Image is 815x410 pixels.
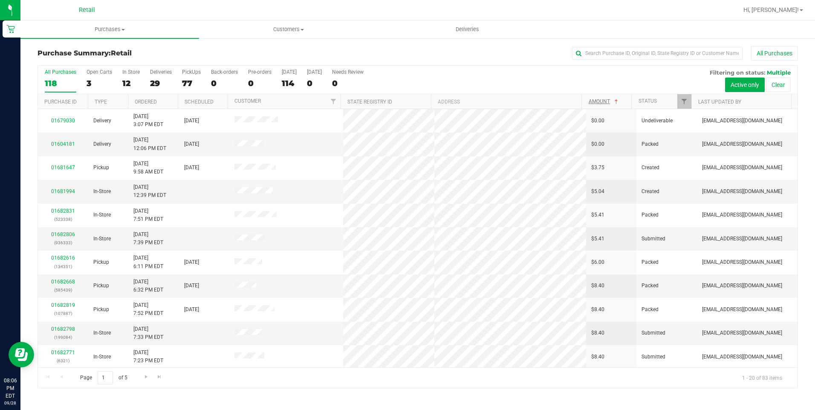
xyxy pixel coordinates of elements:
span: $8.40 [591,329,604,337]
span: Created [642,188,659,196]
a: Customers [199,20,378,38]
h3: Purchase Summary: [38,49,291,57]
div: [DATE] [307,69,322,75]
div: 3 [87,78,112,88]
button: All Purchases [751,46,798,61]
p: (199084) [43,333,83,341]
a: Purchases [20,20,199,38]
span: [DATE] 7:52 PM EDT [133,301,163,318]
a: Customer [234,98,261,104]
input: 1 [98,371,113,384]
span: [EMAIL_ADDRESS][DOMAIN_NAME] [702,211,782,219]
a: 01681994 [51,188,75,194]
span: [DATE] 6:32 PM EDT [133,278,163,294]
button: Active only [725,78,765,92]
span: $5.41 [591,211,604,219]
div: [DATE] [282,69,297,75]
div: 0 [248,78,272,88]
p: (523338) [43,215,83,223]
div: 114 [282,78,297,88]
span: Undeliverable [642,117,673,125]
span: [EMAIL_ADDRESS][DOMAIN_NAME] [702,329,782,337]
div: 0 [211,78,238,88]
span: Deliveries [444,26,491,33]
a: Go to the next page [140,371,152,383]
a: Last Updated By [698,99,741,105]
div: 118 [45,78,76,88]
span: [DATE] 6:11 PM EDT [133,254,163,270]
span: [DATE] [184,117,199,125]
span: Customers [199,26,377,33]
span: $0.00 [591,117,604,125]
span: [DATE] 7:39 PM EDT [133,231,163,247]
span: Page of 5 [73,371,134,384]
a: 01604181 [51,141,75,147]
p: 08:06 PM EDT [4,377,17,400]
span: Pickup [93,306,109,314]
iframe: Resource center [9,342,34,367]
span: $3.75 [591,164,604,172]
div: All Purchases [45,69,76,75]
div: 12 [122,78,140,88]
div: PickUps [182,69,201,75]
span: Submitted [642,235,665,243]
span: Submitted [642,329,665,337]
a: Filter [327,94,341,109]
span: [EMAIL_ADDRESS][DOMAIN_NAME] [702,258,782,266]
a: 01682806 [51,231,75,237]
div: Back-orders [211,69,238,75]
a: 01682819 [51,302,75,308]
span: Packed [642,258,659,266]
button: Clear [766,78,791,92]
div: 29 [150,78,172,88]
a: Deliveries [378,20,557,38]
span: Retail [111,49,132,57]
p: (585439) [43,286,83,294]
a: Amount [589,98,620,104]
span: [DATE] [184,164,199,172]
span: Pickup [93,282,109,290]
span: Filtering on status: [710,69,765,76]
span: Pickup [93,258,109,266]
span: [DATE] [184,140,199,148]
a: 01682798 [51,326,75,332]
span: Created [642,164,659,172]
span: Purchases [20,26,199,33]
span: Packed [642,306,659,314]
span: Hi, [PERSON_NAME]! [743,6,799,13]
div: Deliveries [150,69,172,75]
span: [DATE] 12:06 PM EDT [133,136,166,152]
span: In-Store [93,188,111,196]
a: 01682771 [51,349,75,355]
inline-svg: Retail [6,25,15,33]
span: Retail [79,6,95,14]
span: [EMAIL_ADDRESS][DOMAIN_NAME] [702,282,782,290]
span: [EMAIL_ADDRESS][DOMAIN_NAME] [702,140,782,148]
div: Open Carts [87,69,112,75]
div: Pre-orders [248,69,272,75]
p: (134351) [43,263,83,271]
a: Go to the last page [153,371,166,383]
span: $8.40 [591,306,604,314]
div: In Store [122,69,140,75]
input: Search Purchase ID, Original ID, State Registry ID or Customer Name... [572,47,743,60]
span: In-Store [93,329,111,337]
span: In-Store [93,211,111,219]
span: In-Store [93,235,111,243]
a: Scheduled [185,99,214,105]
div: 0 [307,78,322,88]
p: 09/28 [4,400,17,406]
span: [DATE] 3:07 PM EDT [133,113,163,129]
span: Packed [642,211,659,219]
span: $0.00 [591,140,604,148]
div: Needs Review [332,69,364,75]
span: [DATE] [184,258,199,266]
a: 01679030 [51,118,75,124]
span: [DATE] 12:39 PM EDT [133,183,166,199]
span: Multiple [767,69,791,76]
span: [DATE] 7:23 PM EDT [133,349,163,365]
span: Delivery [93,117,111,125]
span: In-Store [93,353,111,361]
a: Status [639,98,657,104]
span: $8.40 [591,282,604,290]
